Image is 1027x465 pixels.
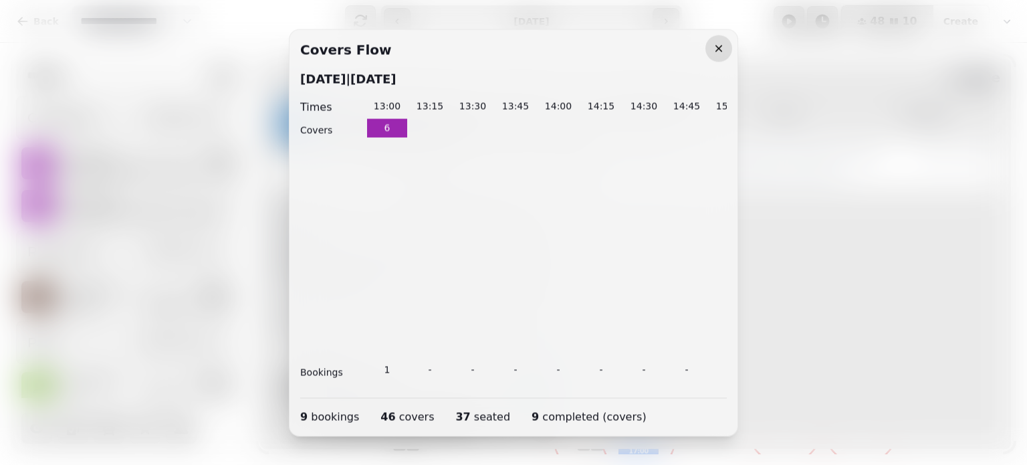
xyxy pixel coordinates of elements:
[453,363,493,376] div: -
[410,363,450,376] div: -
[300,409,359,425] div: bookings
[532,409,647,425] div: completed (covers)
[367,363,407,376] div: 1
[300,365,367,387] div: Bookings
[538,363,578,376] div: -
[300,123,367,363] div: Covers
[624,363,664,376] div: -
[367,120,407,134] p: 6
[709,363,750,376] div: -
[380,410,395,423] span: 46
[367,99,407,112] div: 13:00
[667,363,707,376] div: -
[410,99,450,112] div: 13:15
[667,99,707,112] div: 14:45
[709,99,750,112] div: 15:00
[538,99,578,112] div: 14:00
[455,410,470,423] span: 37
[581,99,621,112] div: 14:15
[532,410,539,423] span: 9
[495,363,536,376] div: -
[380,409,434,425] div: covers
[300,70,396,88] h2: [DATE] | [DATE]
[453,99,493,112] div: 13:30
[300,410,308,423] span: 9
[624,99,664,112] div: 14:30
[455,409,510,425] div: seated
[300,40,391,59] h2: Covers Flow
[300,99,367,120] div: Times
[495,99,536,112] div: 13:45
[581,363,621,376] div: -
